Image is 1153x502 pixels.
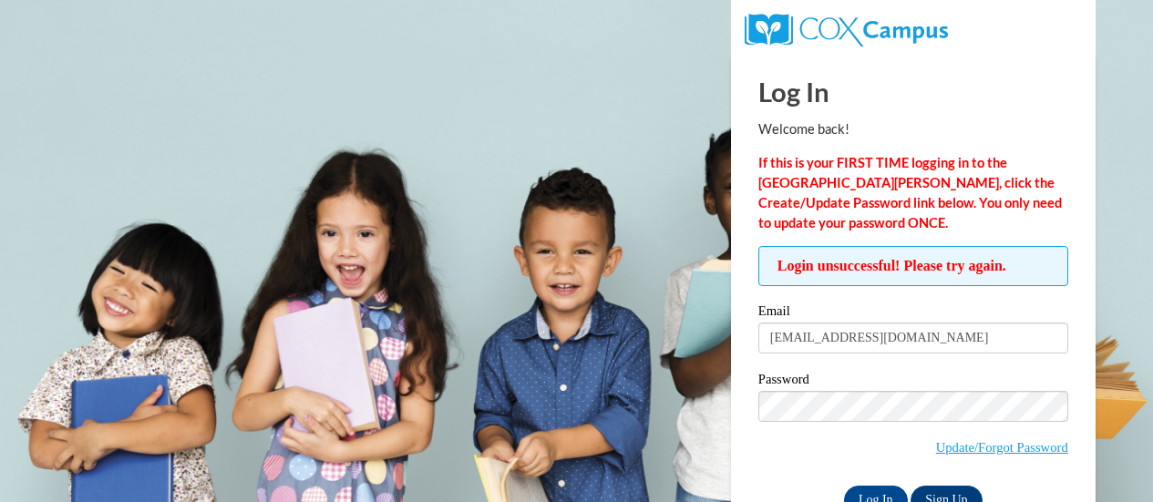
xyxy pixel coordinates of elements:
[758,119,1068,139] p: Welcome back!
[758,304,1068,323] label: Email
[745,14,948,46] img: COX Campus
[758,155,1062,231] strong: If this is your FIRST TIME logging in to the [GEOGRAPHIC_DATA][PERSON_NAME], click the Create/Upd...
[936,440,1068,455] a: Update/Forgot Password
[758,246,1068,286] span: Login unsuccessful! Please try again.
[758,373,1068,391] label: Password
[758,73,1068,110] h1: Log In
[745,21,948,36] a: COX Campus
